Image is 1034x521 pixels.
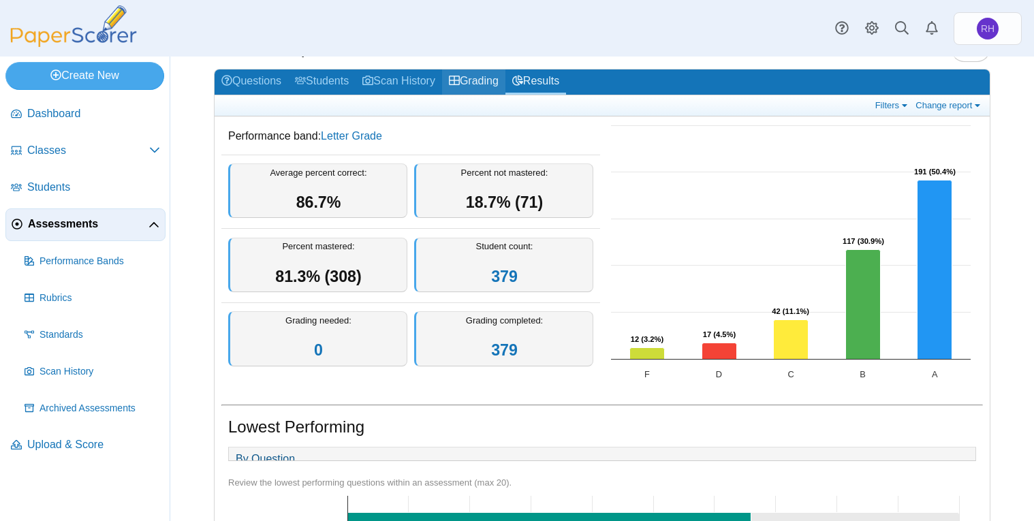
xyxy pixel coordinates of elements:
[604,119,977,391] svg: Interactive chart
[977,18,999,40] span: Rich Holland
[774,320,809,360] path: C, 42. Overall Assessment Performance.
[912,99,986,111] a: Change report
[644,369,650,379] text: F
[221,119,600,154] dd: Performance band:
[27,437,160,452] span: Upload & Score
[228,311,407,366] div: Grading needed:
[296,193,341,211] span: 86.7%
[314,341,323,359] a: 0
[228,415,364,439] h1: Lowest Performing
[19,245,166,278] a: Performance Bands
[19,392,166,425] a: Archived Assessments
[228,163,407,219] div: Average percent correct:
[28,217,148,232] span: Assessments
[981,24,994,33] span: Rich Holland
[491,341,518,359] a: 379
[5,429,166,462] a: Upload & Score
[716,369,722,379] text: D
[40,255,160,268] span: Performance Bands
[19,282,166,315] a: Rubrics
[321,130,382,142] a: Letter Grade
[27,143,149,158] span: Classes
[442,69,505,95] a: Grading
[40,402,160,415] span: Archived Assessments
[5,62,164,89] a: Create New
[356,69,442,95] a: Scan History
[40,365,160,379] span: Scan History
[40,328,160,342] span: Standards
[5,208,166,241] a: Assessments
[5,5,142,47] img: PaperScorer
[954,12,1022,45] a: Rich Holland
[228,238,407,293] div: Percent mastered:
[604,119,983,391] div: Chart. Highcharts interactive chart.
[872,99,913,111] a: Filters
[5,98,166,131] a: Dashboard
[846,250,881,360] path: B, 117. Overall Assessment Performance.
[772,307,809,315] text: 42 (11.1%)
[914,168,956,176] text: 191 (50.4%)
[630,348,665,360] path: F, 12. Overall Assessment Performance.
[40,291,160,305] span: Rubrics
[229,447,302,471] a: By Question
[466,193,543,211] span: 18.7% (71)
[505,69,566,95] a: Results
[787,369,794,379] text: C
[491,268,518,285] a: 379
[702,343,737,360] path: D, 17. Overall Assessment Performance.
[414,163,593,219] div: Percent not mastered:
[5,135,166,168] a: Classes
[19,319,166,351] a: Standards
[5,172,166,204] a: Students
[5,37,142,49] a: PaperScorer
[27,106,160,121] span: Dashboard
[932,369,938,379] text: A
[917,14,947,44] a: Alerts
[19,356,166,388] a: Scan History
[918,180,952,360] path: A, 191. Overall Assessment Performance.
[288,69,356,95] a: Students
[215,69,288,95] a: Questions
[27,180,160,195] span: Students
[843,237,884,245] text: 117 (30.9%)
[228,477,976,489] div: Review the lowest performing questions within an assessment (max 20).
[703,330,736,338] text: 17 (4.5%)
[275,268,361,285] span: 81.3% (308)
[631,335,664,343] text: 12 (3.2%)
[414,238,593,293] div: Student count:
[860,369,866,379] text: B
[414,311,593,366] div: Grading completed:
